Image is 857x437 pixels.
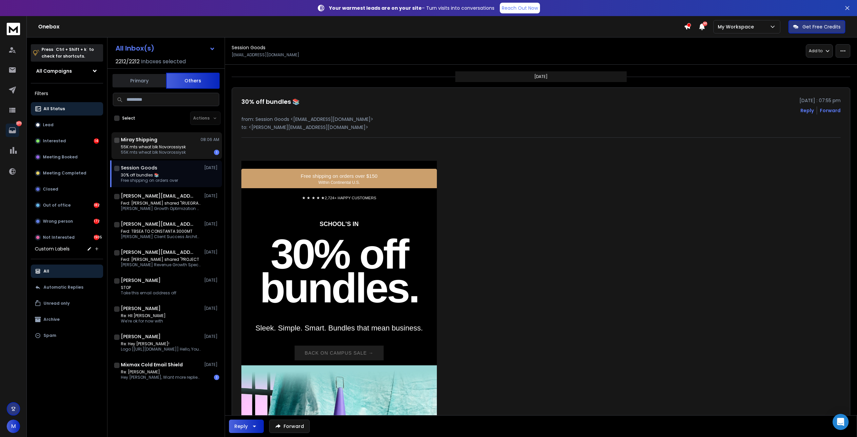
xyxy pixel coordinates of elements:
p: Re: Hey [PERSON_NAME]! [121,341,201,347]
p: [DATE] [204,249,219,255]
p: [DATE] [204,306,219,311]
button: Interested14 [31,134,103,148]
p: My Workspace [718,23,757,30]
div: 1 [214,150,219,155]
h1: 30% off bundles 📚 [241,97,300,106]
p: Fwd: [PERSON_NAME] shared "IRUEGRAHAM [121,201,201,206]
span: Within Continental U.S. [318,180,360,185]
p: All Status [44,106,65,112]
h1: Session Goods [121,164,157,171]
p: Spam [44,333,56,338]
h1: All Campaigns [36,68,72,74]
h1: [PERSON_NAME] [121,277,161,284]
p: Fwd: [PERSON_NAME] shared "PROJECT [121,257,201,262]
span: 2212 / 2212 [115,58,140,66]
button: Meeting Booked [31,150,103,164]
button: All [31,265,103,278]
h3: Filters [31,89,103,98]
h1: Miray Shipping [121,136,157,143]
div: Reply [234,423,248,430]
p: Logo [[URL][DOMAIN_NAME]] Hello, You just contacted me by [121,347,201,352]
p: Free shipping on orders over [121,178,178,183]
p: Not Interested [43,235,75,240]
p: 08:06 AM [201,137,219,142]
span: 2,724+ HAPPY CUSTOMERS [325,196,376,200]
h1: Session Goods [232,44,265,51]
div: 1 [214,375,219,380]
button: Reply [800,107,814,114]
div: 14 [94,138,99,144]
p: Wrong person [43,219,73,224]
button: Primary [112,73,166,88]
h1: [PERSON_NAME][EMAIL_ADDRESS][DOMAIN_NAME] [121,193,194,199]
p: to: <[PERSON_NAME][EMAIL_ADDRESS][DOMAIN_NAME]> [241,124,841,131]
p: Unread only [44,301,70,306]
div: 172 [94,219,99,224]
img: logo [7,23,20,35]
button: Spam [31,329,103,342]
p: Out of office [43,203,71,208]
h3: Inboxes selected [141,58,186,66]
p: [PERSON_NAME] Growth Optimization Specialist The only [121,206,201,211]
div: 182 [94,203,99,208]
span: Ctrl + Shift + k [55,46,87,53]
p: [DATE] [204,193,219,199]
button: Meeting Completed [31,166,103,180]
p: 55K mts wheat blk Novorossiysk [121,150,186,155]
p: [PERSON_NAME] Revenue Growth Specialist The secret [121,262,201,268]
button: Reply [229,420,264,433]
div: Open Intercom Messenger [833,414,849,430]
p: [DATE] : 07:55 pm [799,97,841,104]
h1: All Inbox(s) [115,45,154,52]
p: All [44,269,49,274]
h1: [PERSON_NAME] [121,333,161,340]
span: ★ ★ ★ ★ ★ [302,196,376,200]
p: [PERSON_NAME] Client Success Architect The secret [121,234,201,239]
p: Meeting Completed [43,170,86,176]
h1: Onebox [38,23,684,31]
h1: [PERSON_NAME] [121,305,161,312]
p: Automatic Replies [44,285,83,290]
h3: Sleek. Simple. Smart. Bundles that mean business. [247,324,431,333]
p: We’re ok for now with [121,318,166,324]
p: Interested [43,138,66,144]
button: Lead [31,118,103,132]
p: Add to [809,48,823,54]
h1: [PERSON_NAME][EMAIL_ADDRESS][DOMAIN_NAME] [121,221,194,227]
a: Reach Out Now [500,3,540,13]
p: Lead [43,122,54,128]
span: 50 [703,21,707,26]
button: All Status [31,102,103,116]
button: Out of office182 [31,199,103,212]
button: Others [166,73,220,89]
div: Forward [820,107,841,114]
button: Archive [31,313,103,326]
button: Forward [269,420,310,433]
p: STOP [121,285,176,290]
button: M [7,420,20,433]
p: Re: HII [PERSON_NAME] [121,313,166,318]
button: Wrong person172 [31,215,103,228]
p: [DATE] [534,74,548,79]
h1: Mixmax Cold Email Shield [121,361,183,368]
p: 2273 [16,121,22,126]
p: [EMAIL_ADDRESS][DOMAIN_NAME] [232,52,299,58]
a: BACK ON CAMPUS SALE → [295,346,383,360]
p: 55K mts wheat blk Novorossiysk [121,144,186,150]
p: Reach Out Now [502,5,538,11]
button: Not Interested1905 [31,231,103,244]
a: 2273 [6,124,19,137]
p: Get Free Credits [802,23,841,30]
button: All Campaigns [31,64,103,78]
button: All Inbox(s) [110,42,221,55]
button: Closed [31,183,103,196]
strong: Your warmest leads are on your site [329,5,422,11]
button: Get Free Credits [788,20,845,33]
h3: Custom Labels [35,245,70,252]
strong: SCHOOL'S IN [320,221,359,227]
p: [DATE] [204,221,219,227]
p: [DATE] [204,278,219,283]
